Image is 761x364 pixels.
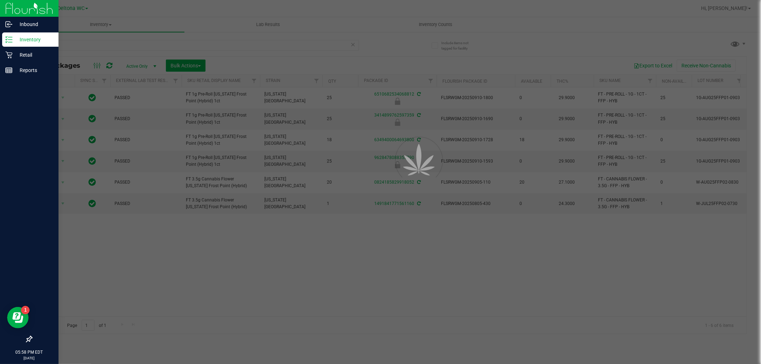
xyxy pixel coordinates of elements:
[5,21,12,28] inline-svg: Inbound
[12,51,55,59] p: Retail
[5,67,12,74] inline-svg: Reports
[7,307,29,328] iframe: Resource center
[5,51,12,58] inline-svg: Retail
[3,355,55,361] p: [DATE]
[3,349,55,355] p: 05:58 PM EDT
[12,35,55,44] p: Inventory
[12,20,55,29] p: Inbound
[12,66,55,75] p: Reports
[21,306,30,314] iframe: Resource center unread badge
[5,36,12,43] inline-svg: Inventory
